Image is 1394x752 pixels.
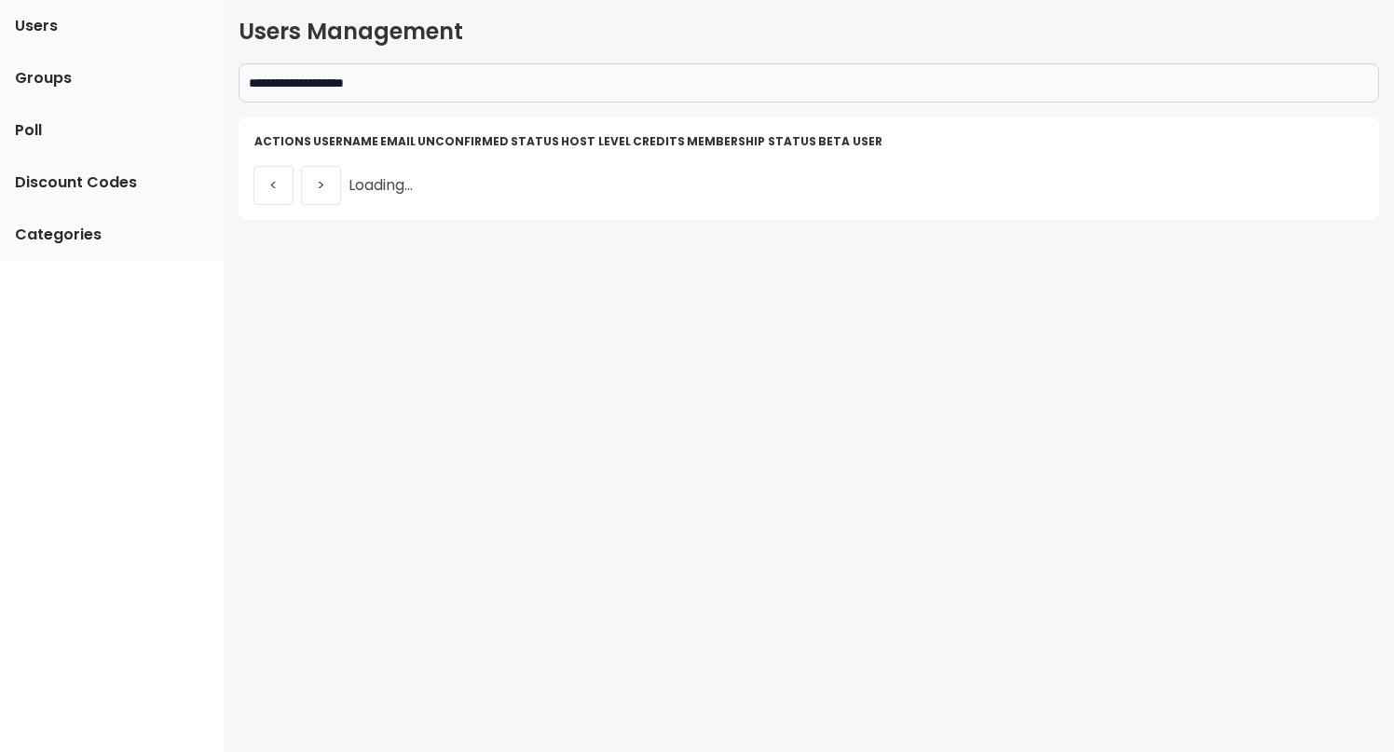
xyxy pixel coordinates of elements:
button: < [253,166,294,205]
span: Users [15,15,58,37]
span: Categories [15,224,102,246]
span: Discount Codes [15,171,137,194]
th: Unconfirmed [417,132,510,151]
th: Username [312,132,379,151]
th: Email [379,132,417,151]
button: > [301,166,341,205]
th: Status [510,132,560,151]
h2: Users Management [239,15,1379,48]
span: Poll [15,119,42,142]
div: Loading... [253,151,1364,205]
span: Groups [15,67,72,89]
th: Actions [253,132,312,151]
th: Membership Status [686,132,817,151]
th: Beta User [817,132,883,151]
th: credits [632,132,686,151]
th: Host Level [560,132,632,151]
